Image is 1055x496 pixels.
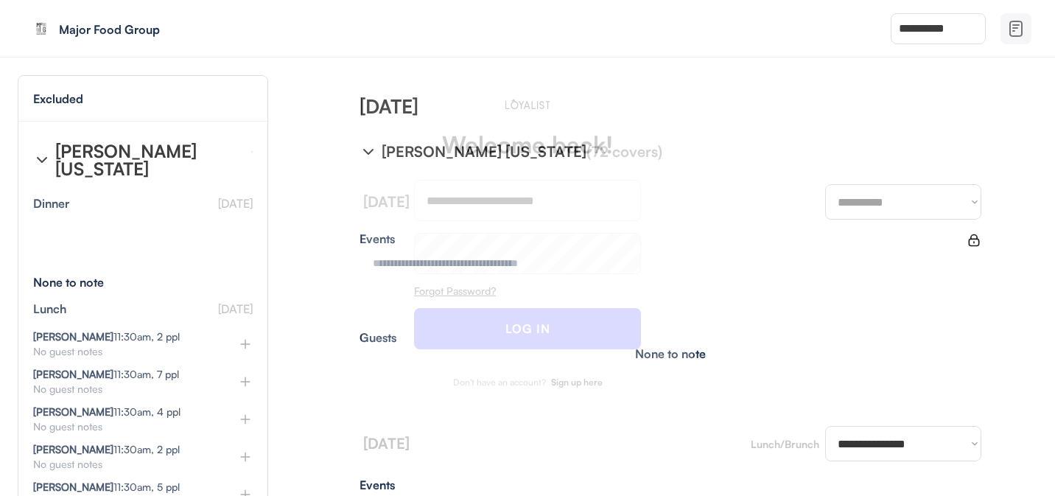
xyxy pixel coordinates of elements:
div: Don't have an account? [453,378,546,387]
strong: Sign up here [551,377,603,388]
div: Welcome back! [442,133,613,156]
button: LOG IN [414,308,641,349]
img: Main.svg [502,99,553,109]
u: Forgot Password? [414,284,496,297]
